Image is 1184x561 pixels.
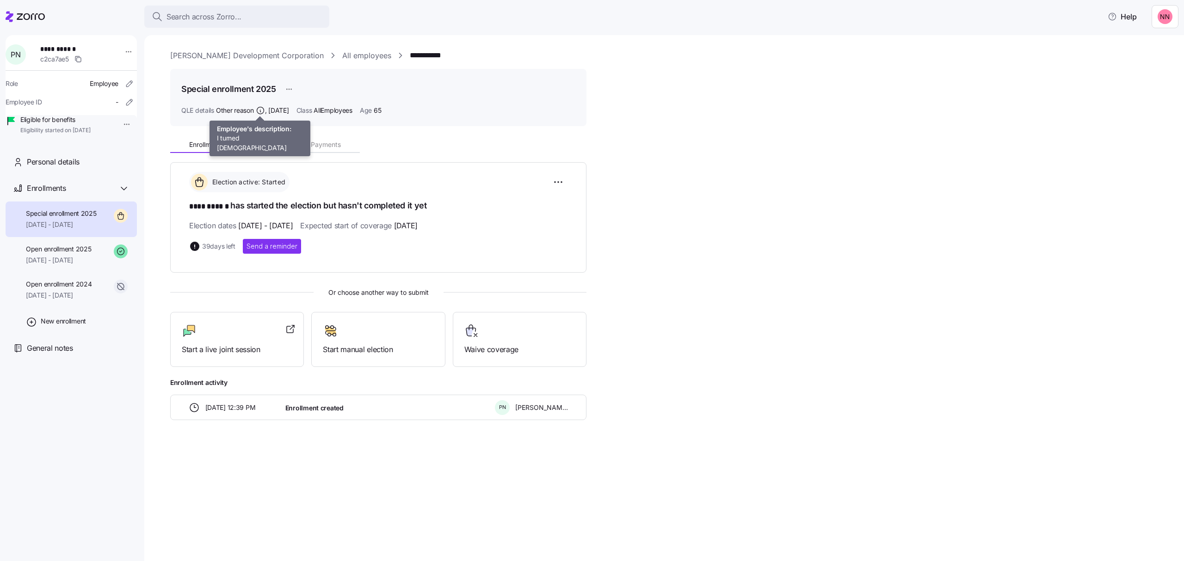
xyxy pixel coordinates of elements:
span: QLE details [181,106,214,115]
span: Open enrollment 2024 [26,280,92,289]
span: [DATE] - [DATE] [26,256,91,265]
span: General notes [27,342,73,354]
span: c2ca7ae5 [40,55,69,64]
span: Help [1108,11,1137,22]
button: Send a reminder [243,239,301,254]
span: 65 [374,106,381,115]
span: Employee ID [6,98,42,107]
span: Age [360,106,372,115]
a: [PERSON_NAME] Development Corporation [170,50,324,61]
span: [DATE] - [DATE] [26,220,97,229]
span: Election active: Started [210,177,285,187]
span: Class [296,106,312,115]
span: Waive coverage [464,344,575,355]
span: Employee [90,79,118,88]
span: 39 days left [202,242,235,251]
span: Eligibility started on [DATE] [20,127,91,134]
span: Payments [311,141,341,148]
span: Personal details [27,156,80,168]
span: [DATE] - [DATE] [26,291,92,300]
span: Eligible for benefits [20,115,91,124]
span: - [116,98,118,107]
span: Start a live joint session [182,344,292,355]
span: [DATE] 12:39 PM [205,403,256,412]
span: New enrollment [41,317,86,326]
h1: has started the election but hasn't completed it yet [189,200,567,213]
button: Help [1100,7,1144,26]
img: 37cb906d10cb440dd1cb011682786431 [1158,9,1172,24]
span: AllEmployees [314,106,352,115]
span: Enrollments [27,183,66,194]
span: Enrollment created [285,403,344,413]
span: Enrollment activity [170,378,586,387]
span: Send a reminder [247,242,297,251]
span: Enrollment [189,141,221,148]
span: Files [259,141,272,148]
span: Role [6,79,18,88]
span: Special enrollment 2025 [26,209,97,218]
span: Search across Zorro... [166,11,241,23]
h1: Special enrollment 2025 [181,83,276,95]
button: Search across Zorro... [144,6,329,28]
span: Start manual election [323,344,433,355]
span: Or choose another way to submit [170,287,586,298]
span: [DATE] [268,106,289,115]
span: Election dates [189,220,293,232]
span: [DATE] - [DATE] [238,220,293,232]
span: Open enrollment 2025 [26,244,91,254]
span: [DATE] [394,220,418,232]
span: P N [499,405,506,410]
span: [PERSON_NAME] [515,403,568,412]
span: Other reason , [216,106,289,115]
span: P N [11,51,20,58]
a: All employees [342,50,391,61]
span: Expected start of coverage [300,220,417,232]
